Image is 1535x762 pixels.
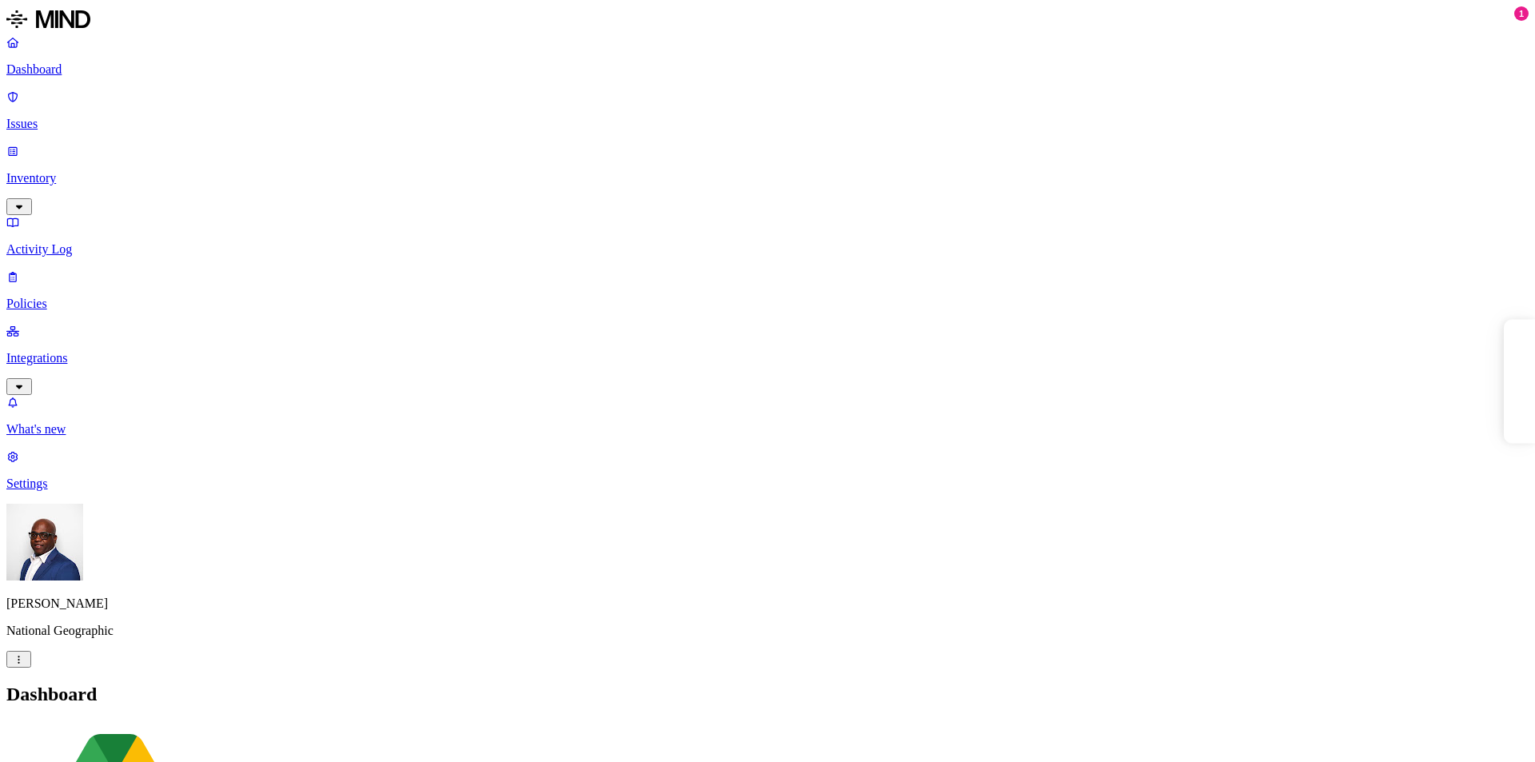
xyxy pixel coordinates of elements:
a: What's new [6,395,1529,437]
p: What's new [6,422,1529,437]
img: MIND [6,6,90,32]
h2: Dashboard [6,684,1529,705]
a: Policies [6,269,1529,311]
p: Dashboard [6,62,1529,77]
p: Inventory [6,171,1529,186]
p: Activity Log [6,242,1529,257]
a: Issues [6,90,1529,131]
a: Inventory [6,144,1529,213]
a: Integrations [6,324,1529,393]
p: Integrations [6,351,1529,365]
a: Settings [6,449,1529,491]
img: Gregory Thomas [6,504,83,580]
div: 1 [1514,6,1529,21]
p: Policies [6,297,1529,311]
a: Activity Log [6,215,1529,257]
p: National Geographic [6,624,1529,638]
p: Issues [6,117,1529,131]
a: Dashboard [6,35,1529,77]
p: Settings [6,477,1529,491]
a: MIND [6,6,1529,35]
